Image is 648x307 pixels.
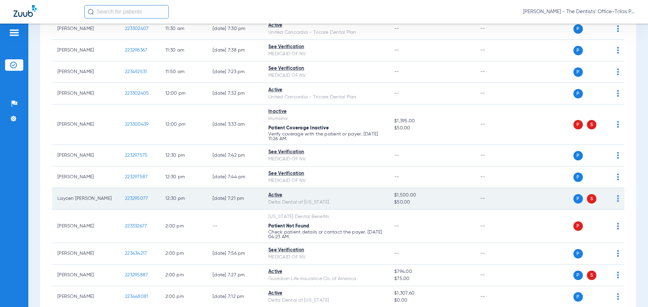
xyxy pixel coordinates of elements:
span: P [573,249,583,258]
span: P [573,292,583,302]
span: S [587,194,596,204]
img: group-dot-blue.svg [617,68,619,75]
td: 2:00 PM [160,243,207,265]
div: United Concordia - Tricare Dental Plan [268,94,383,101]
td: 12:30 PM [160,145,207,166]
div: United Concordia - Tricare Dental Plan [268,29,383,36]
td: 12:30 PM [160,188,207,210]
td: -- [475,188,520,210]
td: [PERSON_NAME] [52,210,119,243]
td: [DATE] 7:23 PM [207,61,263,83]
div: MEDICAID OF NV [268,177,383,184]
img: group-dot-blue.svg [617,223,619,229]
td: 11:50 AM [160,61,207,83]
span: 223434217 [125,251,147,256]
td: [PERSON_NAME] [52,61,119,83]
td: -- [475,145,520,166]
td: [DATE] 7:32 PM [207,83,263,104]
span: 223302405 [125,91,149,96]
img: group-dot-blue.svg [617,174,619,180]
td: -- [475,18,520,40]
td: -- [475,83,520,104]
span: -- [394,69,399,74]
div: See Verification [268,247,383,254]
span: $50.00 [394,199,469,206]
td: [PERSON_NAME] [52,83,119,104]
img: Zuub Logo [13,5,37,17]
div: MEDICAID OF NV [268,72,383,79]
span: P [573,194,583,204]
td: [DATE] 7:44 PM [207,166,263,188]
div: See Verification [268,170,383,177]
div: Active [268,268,383,275]
td: -- [475,265,520,286]
div: Humana [268,115,383,122]
td: 2:00 PM [160,210,207,243]
td: -- [475,104,520,145]
div: MEDICAID OF NV [268,156,383,163]
span: 223297587 [125,175,147,179]
span: 223295887 [125,273,148,277]
img: group-dot-blue.svg [617,25,619,32]
td: 11:30 AM [160,18,207,40]
span: 223300439 [125,122,148,127]
td: [PERSON_NAME] [52,104,119,145]
div: MEDICAID OF NV [268,254,383,261]
span: -- [394,48,399,53]
td: [PERSON_NAME] [52,166,119,188]
td: [DATE] 7:38 PM [207,40,263,61]
td: 12:00 PM [160,83,207,104]
img: group-dot-blue.svg [617,195,619,202]
td: Laycen [PERSON_NAME] [52,188,119,210]
div: Inactive [268,108,383,115]
td: -- [207,210,263,243]
td: [DATE] 7:27 PM [207,265,263,286]
p: Verify coverage with the patient or payer. [DATE] 11:26 AM. [268,132,383,141]
td: [PERSON_NAME] [52,40,119,61]
span: Patient Coverage Inactive [268,126,329,130]
span: $1,395.00 [394,118,469,125]
td: [DATE] 3:33 AM [207,104,263,145]
span: P [573,67,583,77]
td: -- [475,166,520,188]
span: -- [394,175,399,179]
td: 2:00 PM [160,265,207,286]
div: [US_STATE] Dental Benefits [268,213,383,220]
div: Delta Dental of [US_STATE] [268,297,383,304]
span: 223302407 [125,26,148,31]
img: group-dot-blue.svg [617,272,619,278]
img: group-dot-blue.svg [617,250,619,257]
span: P [573,89,583,98]
input: Search for patients [84,5,169,19]
span: Patient Not Found [268,224,309,228]
td: -- [475,210,520,243]
div: MEDICAID OF NV [268,51,383,58]
iframe: Chat Widget [614,275,648,307]
span: $794.00 [394,268,469,275]
div: Active [268,87,383,94]
span: 223448081 [125,294,148,299]
span: $1,500.00 [394,192,469,199]
span: P [573,173,583,182]
span: P [573,221,583,231]
td: [PERSON_NAME] [52,145,119,166]
td: 12:00 PM [160,104,207,145]
span: 223492531 [125,69,147,74]
span: 223297575 [125,153,147,158]
span: -- [394,251,399,256]
div: Guardian Life Insurance Co. of America [268,275,383,282]
td: 12:30 PM [160,166,207,188]
div: Active [268,192,383,199]
span: 223332677 [125,224,147,228]
img: group-dot-blue.svg [617,152,619,159]
span: $1,307.60 [394,290,469,297]
span: 223298367 [125,48,147,53]
td: [DATE] 7:30 PM [207,18,263,40]
td: [PERSON_NAME] [52,265,119,286]
span: [PERSON_NAME] - The Dentists' Office-Tolas Place ([GEOGRAPHIC_DATA]) [523,8,634,15]
div: Active [268,22,383,29]
td: [DATE] 7:21 PM [207,188,263,210]
td: [PERSON_NAME] [52,243,119,265]
img: Search Icon [88,9,94,15]
span: P [573,151,583,160]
